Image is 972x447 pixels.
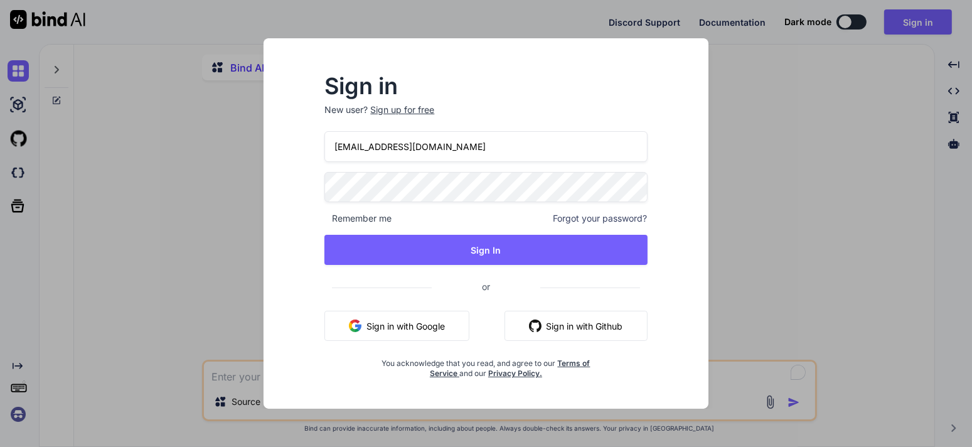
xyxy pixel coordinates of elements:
[324,104,647,131] p: New user?
[378,351,594,379] div: You acknowledge that you read, and agree to our and our
[553,212,648,225] span: Forgot your password?
[324,131,647,162] input: Login or Email
[432,271,540,302] span: or
[505,311,648,341] button: Sign in with Github
[488,369,542,378] a: Privacy Policy.
[370,104,434,116] div: Sign up for free
[324,311,469,341] button: Sign in with Google
[324,76,647,96] h2: Sign in
[324,212,392,225] span: Remember me
[324,235,647,265] button: Sign In
[430,358,590,378] a: Terms of Service
[529,320,542,332] img: github
[349,320,361,332] img: google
